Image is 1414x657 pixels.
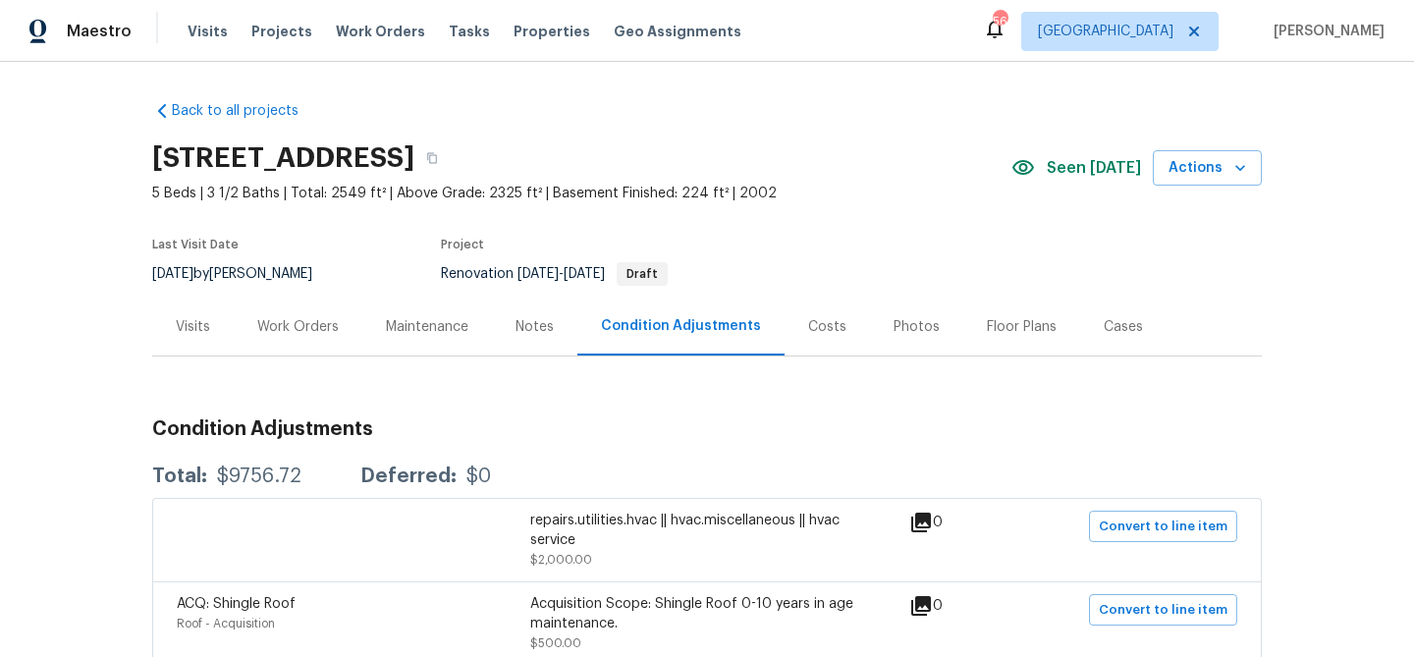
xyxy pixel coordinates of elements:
[441,267,668,281] span: Renovation
[152,239,239,250] span: Last Visit Date
[1047,158,1141,178] span: Seen [DATE]
[1089,511,1237,542] button: Convert to line item
[67,22,132,41] span: Maestro
[152,184,1011,203] span: 5 Beds | 3 1/2 Baths | Total: 2549 ft² | Above Grade: 2325 ft² | Basement Finished: 224 ft² | 2002
[1099,599,1227,622] span: Convert to line item
[516,317,554,337] div: Notes
[449,25,490,38] span: Tasks
[152,148,414,168] h2: [STREET_ADDRESS]
[177,597,296,611] span: ACQ: Shingle Roof
[257,317,339,337] div: Work Orders
[517,267,605,281] span: -
[894,317,940,337] div: Photos
[177,618,275,630] span: Roof - Acquisition
[1266,22,1385,41] span: [PERSON_NAME]
[530,511,884,550] div: repairs.utilities.hvac || hvac.miscellaneous || hvac service
[1169,156,1246,181] span: Actions
[217,466,301,486] div: $9756.72
[530,637,581,649] span: $500.00
[1089,594,1237,626] button: Convert to line item
[993,12,1006,31] div: 56
[517,267,559,281] span: [DATE]
[152,262,336,286] div: by [PERSON_NAME]
[152,419,1262,439] h3: Condition Adjustments
[530,594,884,633] div: Acquisition Scope: Shingle Roof 0-10 years in age maintenance.
[1038,22,1173,41] span: [GEOGRAPHIC_DATA]
[909,511,1006,534] div: 0
[514,22,590,41] span: Properties
[909,594,1006,618] div: 0
[152,466,207,486] div: Total:
[466,466,491,486] div: $0
[152,101,341,121] a: Back to all projects
[614,22,741,41] span: Geo Assignments
[1104,317,1143,337] div: Cases
[251,22,312,41] span: Projects
[808,317,846,337] div: Costs
[176,317,210,337] div: Visits
[441,239,484,250] span: Project
[360,466,457,486] div: Deferred:
[386,317,468,337] div: Maintenance
[188,22,228,41] span: Visits
[152,267,193,281] span: [DATE]
[601,316,761,336] div: Condition Adjustments
[619,268,666,280] span: Draft
[564,267,605,281] span: [DATE]
[530,554,592,566] span: $2,000.00
[987,317,1057,337] div: Floor Plans
[336,22,425,41] span: Work Orders
[1099,516,1227,538] span: Convert to line item
[1153,150,1262,187] button: Actions
[414,140,450,176] button: Copy Address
